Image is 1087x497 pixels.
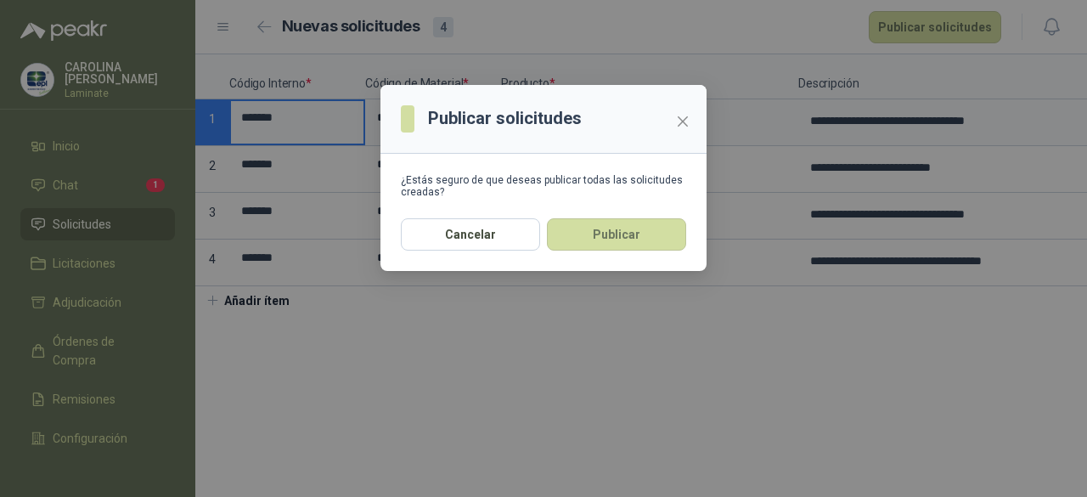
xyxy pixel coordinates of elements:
[401,218,540,251] button: Cancelar
[669,108,696,135] button: Close
[428,105,582,132] h3: Publicar solicitudes
[547,218,686,251] button: Publicar
[401,174,686,198] div: ¿Estás seguro de que deseas publicar todas las solicitudes creadas?
[676,115,690,128] span: close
